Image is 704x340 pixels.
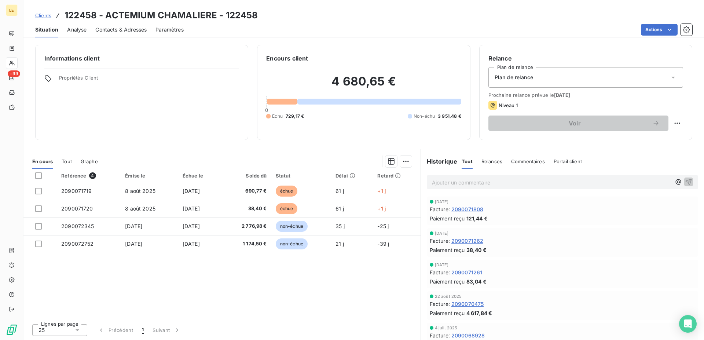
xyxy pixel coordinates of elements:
span: 1 [142,326,144,334]
span: -25 j [377,223,389,229]
button: Suivant [148,322,185,338]
span: Paiement reçu [430,309,465,317]
span: [DATE] [435,231,449,235]
span: [DATE] [183,223,200,229]
span: non-échue [276,238,308,249]
span: échue [276,203,298,214]
span: 0 [265,107,268,113]
span: non-échue [276,221,308,232]
div: Solde dû [226,173,267,179]
a: Clients [35,12,51,19]
h6: Relance [488,54,683,63]
span: [DATE] [554,92,571,98]
div: Délai [335,173,368,179]
span: 25 [38,326,45,334]
span: 61 j [335,188,344,194]
span: -39 j [377,241,389,247]
span: 2090071719 [61,188,92,194]
span: Paiement reçu [430,215,465,222]
span: 2 776,98 € [226,223,267,230]
span: Tout [462,158,473,164]
span: échue [276,186,298,197]
div: Échue le [183,173,217,179]
span: Paiement reçu [430,278,465,285]
span: Clients [35,12,51,18]
span: 2090071808 [451,205,484,213]
span: 22 août 2025 [435,294,462,299]
span: 8 août 2025 [125,205,155,212]
div: Référence [61,172,116,179]
span: 8 août 2025 [125,188,155,194]
span: +1 j [377,205,386,212]
span: Facture : [430,332,450,339]
span: +99 [8,70,20,77]
div: Open Intercom Messenger [679,315,697,333]
span: Prochaine relance prévue le [488,92,683,98]
span: Facture : [430,237,450,245]
span: [DATE] [435,263,449,267]
img: Logo LeanPay [6,324,18,336]
span: Tout [62,158,72,164]
span: 690,77 € [226,187,267,195]
span: Non-échu [414,113,435,120]
h6: Informations client [44,54,239,63]
span: Voir [497,120,652,126]
span: 729,17 € [286,113,304,120]
span: [DATE] [183,241,200,247]
h6: Encours client [266,54,308,63]
span: 4 juil. 2025 [435,326,458,330]
button: 1 [137,322,148,338]
span: Paiement reçu [430,246,465,254]
span: +1 j [377,188,386,194]
button: Voir [488,116,668,131]
span: 38,40 € [466,246,487,254]
span: 61 j [335,205,344,212]
span: Relances [481,158,502,164]
div: LE [6,4,18,16]
span: [DATE] [125,241,142,247]
span: En cours [32,158,53,164]
span: 2090068928 [451,332,485,339]
span: Facture : [430,268,450,276]
span: 2090071720 [61,205,93,212]
span: [DATE] [435,200,449,204]
span: 2090071262 [451,237,484,245]
span: 121,44 € [466,215,488,222]
span: 38,40 € [226,205,267,212]
span: [DATE] [125,223,142,229]
button: Précédent [93,322,137,338]
span: [DATE] [183,188,200,194]
h3: 122458 - ACTEMIUM CHAMALIERE - 122458 [65,9,258,22]
span: 2090072345 [61,223,94,229]
span: 83,04 € [466,278,487,285]
span: 35 j [335,223,345,229]
span: Graphe [81,158,98,164]
span: Niveau 1 [499,102,518,108]
span: 21 j [335,241,344,247]
button: Actions [641,24,678,36]
span: 3 951,48 € [438,113,461,120]
span: 2090072752 [61,241,94,247]
span: Situation [35,26,58,33]
span: 4 617,84 € [466,309,492,317]
span: Portail client [554,158,582,164]
span: 4 [89,172,96,179]
span: Commentaires [511,158,545,164]
span: Propriétés Client [59,75,239,85]
span: Paramètres [155,26,184,33]
h6: Historique [421,157,458,166]
h2: 4 680,65 € [266,74,461,96]
div: Émise le [125,173,174,179]
span: 1 174,50 € [226,240,267,248]
span: Échu [272,113,283,120]
span: Plan de relance [495,74,533,81]
span: Facture : [430,300,450,308]
span: 2090070475 [451,300,484,308]
span: Contacts & Adresses [95,26,147,33]
span: 2090071261 [451,268,483,276]
div: Retard [377,173,416,179]
span: Analyse [67,26,87,33]
span: [DATE] [183,205,200,212]
div: Statut [276,173,327,179]
span: Facture : [430,205,450,213]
